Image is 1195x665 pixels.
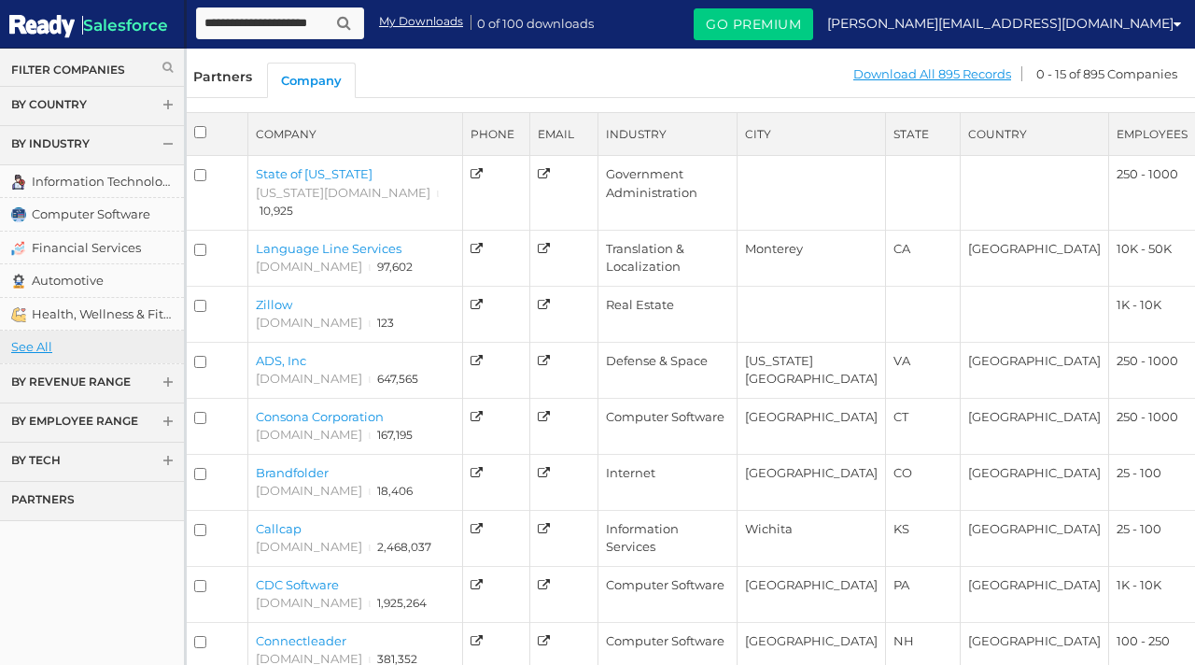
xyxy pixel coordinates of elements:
[377,539,431,556] span: Alexa Rank
[694,8,813,40] a: Go Premium
[437,185,440,202] span: ι
[256,353,306,368] a: ADS, Inc
[598,156,738,231] td: Government Administration
[737,510,885,566] td: Wichita
[1108,454,1195,510] td: 25 - 100
[1108,342,1195,398] td: 250 - 1000
[377,595,427,612] span: Alexa Rank
[598,286,738,342] td: Real Estate
[247,113,462,156] th: Company
[377,315,394,332] span: Alexa Rank
[827,9,1181,37] a: [PERSON_NAME][EMAIL_ADDRESS][DOMAIN_NAME]
[11,62,173,78] a: Filter Companies
[11,241,26,256] img: financial-services.png
[598,566,738,622] td: Computer Software
[369,539,372,556] span: ι
[256,521,302,536] a: Callcap
[11,207,26,222] img: computer-software.png
[960,398,1108,454] td: United States
[11,307,26,322] img: health-wellness-fitness.png
[598,510,738,566] td: Information Services
[9,12,75,41] img: Salesforce Ready
[369,315,372,332] span: ι
[737,454,885,510] td: Denver
[960,113,1108,156] th: Country
[1108,230,1195,286] td: 10K - 50K
[377,483,413,500] span: Alexa Rank
[256,371,362,386] a: [DOMAIN_NAME]
[885,230,960,286] td: CA
[377,259,413,276] span: Alexa Rank
[960,510,1108,566] td: United States
[256,483,362,498] a: [DOMAIN_NAME]
[852,63,1012,86] a: Download All 895 Records
[737,230,885,286] td: Monterey
[885,342,960,398] td: VA
[256,185,430,200] a: [US_STATE][DOMAIN_NAME]
[598,113,738,156] th: Industry
[885,510,960,566] td: KS
[369,595,372,612] span: ι
[1108,286,1195,342] td: 1K - 10K
[256,166,373,181] a: State of [US_STATE]
[598,230,738,286] td: Translation & Localization
[960,566,1108,622] td: United States
[11,274,26,289] img: automotive.png
[193,68,252,85] span: Partners
[256,259,362,274] a: [DOMAIN_NAME]
[256,427,362,442] a: [DOMAIN_NAME]
[1108,566,1195,622] td: 1K - 10K
[477,11,594,33] span: 0 of 100 downloads
[885,398,960,454] td: CT
[462,113,530,156] th: Phone
[960,454,1108,510] td: United States
[960,342,1108,398] td: United States
[885,113,960,156] th: State
[598,342,738,398] td: Defense & Space
[1032,49,1182,83] div: 0 - 15 of 895 Companies
[598,398,738,454] td: Computer Software
[1108,398,1195,454] td: 250 - 1000
[267,63,356,98] a: Company
[256,409,384,424] a: Consona Corporation
[82,16,168,35] span: Salesforce
[1108,510,1195,566] td: 25 - 100
[885,454,960,510] td: CO
[377,427,413,444] span: Alexa Rank
[256,539,362,554] a: [DOMAIN_NAME]
[11,175,26,190] img: information-technology-and-services.png
[369,427,372,444] span: ι
[885,566,960,622] td: PA
[256,315,362,330] a: [DOMAIN_NAME]
[960,230,1108,286] td: United States
[598,454,738,510] td: Internet
[530,113,598,156] th: Email
[737,398,885,454] td: Cheshire
[369,371,372,388] span: ι
[256,595,362,610] a: [DOMAIN_NAME]
[256,241,401,256] a: Language Line Services
[256,633,346,648] a: Connectleader
[1108,156,1195,231] td: 250 - 1000
[737,342,885,398] td: Virginia Beach
[377,371,418,388] span: Alexa Rank
[256,297,292,312] a: Zillow
[369,259,372,276] span: ι
[369,483,372,500] span: ι
[1108,113,1195,156] th: Employees
[737,566,885,622] td: Bloomsburg
[737,113,885,156] th: City
[256,465,329,480] a: Brandfolder
[187,113,247,156] th: Checkmark Box
[379,13,463,29] a: My Downloads
[260,203,293,219] span: Alexa Rank
[256,577,339,592] a: CDC Software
